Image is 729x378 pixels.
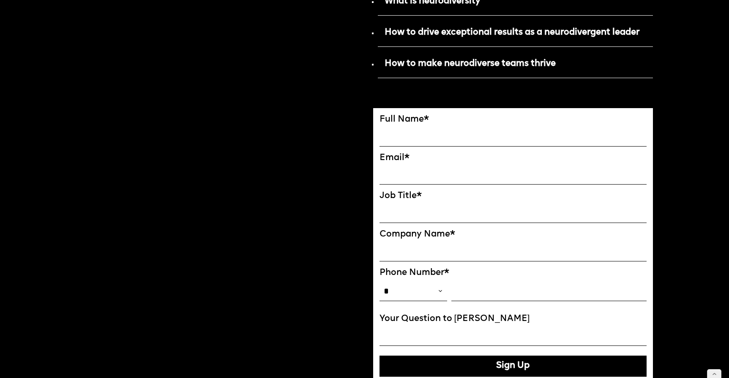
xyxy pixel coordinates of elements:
label: Company Name [380,229,647,240]
button: Sign Up [380,356,647,377]
label: Phone Number [380,268,647,278]
label: Your Question to [PERSON_NAME] [380,314,647,324]
label: Job Title [380,191,647,201]
label: Email [380,153,647,163]
strong: How to drive exceptional results as a neurodivergent leader [385,28,639,37]
label: Full Name [380,114,647,125]
strong: How to make neurodiverse teams thrive [385,59,556,68]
